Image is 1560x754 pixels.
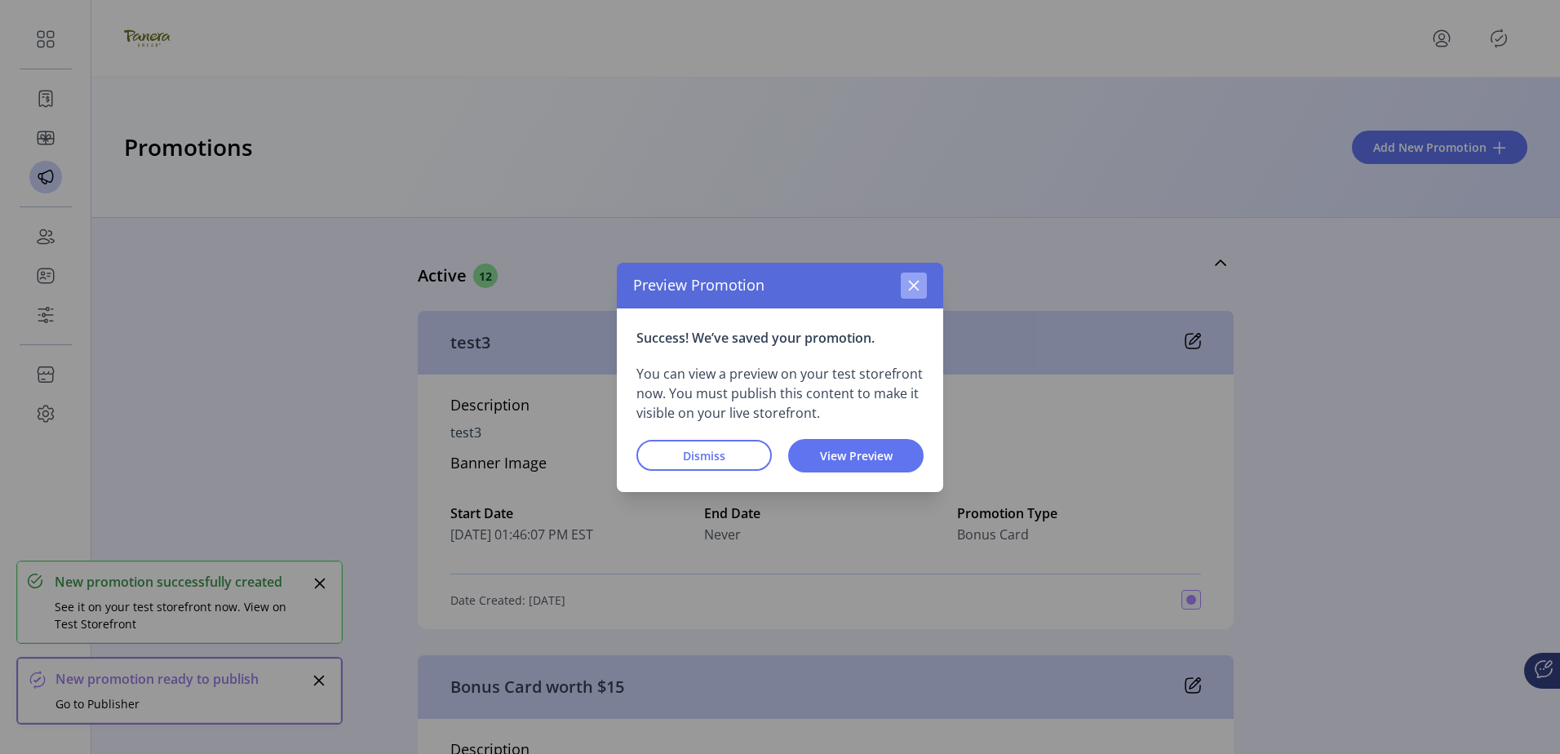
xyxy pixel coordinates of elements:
p: Success! We’ve saved your promotion. [636,328,924,348]
span: View Preview [809,447,902,464]
span: Dismiss [658,447,751,464]
p: You can view a preview on your test storefront now. You must publish this content to make it visi... [636,364,924,423]
button: Dismiss [636,440,772,471]
span: Preview Promotion [633,274,764,296]
button: View Preview [788,439,924,472]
